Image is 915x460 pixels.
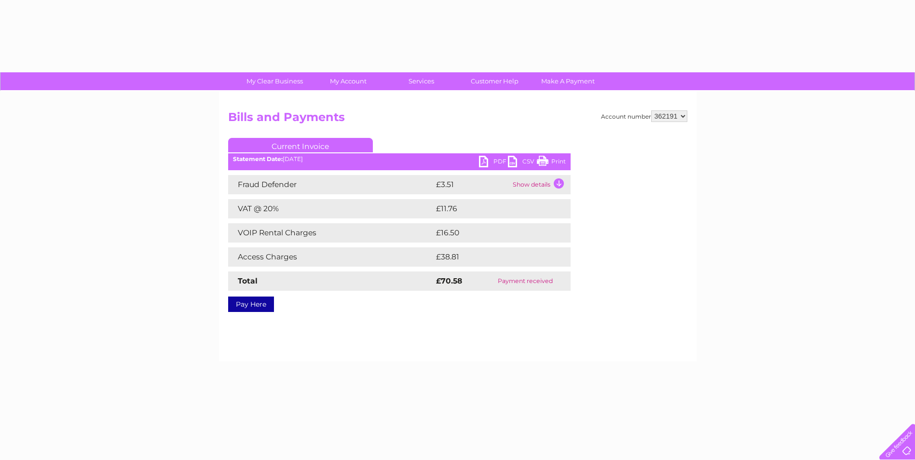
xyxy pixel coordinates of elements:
[480,271,570,291] td: Payment received
[436,276,462,285] strong: £70.58
[228,223,434,243] td: VOIP Rental Charges
[479,156,508,170] a: PDF
[228,297,274,312] a: Pay Here
[228,199,434,218] td: VAT @ 20%
[434,199,549,218] td: £11.76
[601,110,687,122] div: Account number
[434,223,550,243] td: £16.50
[455,72,534,90] a: Customer Help
[537,156,566,170] a: Print
[228,175,434,194] td: Fraud Defender
[228,138,373,152] a: Current Invoice
[528,72,608,90] a: Make A Payment
[228,247,434,267] td: Access Charges
[228,156,571,162] div: [DATE]
[233,155,283,162] b: Statement Date:
[434,247,550,267] td: £38.81
[382,72,461,90] a: Services
[510,175,571,194] td: Show details
[508,156,537,170] a: CSV
[308,72,388,90] a: My Account
[434,175,510,194] td: £3.51
[235,72,314,90] a: My Clear Business
[238,276,258,285] strong: Total
[228,110,687,129] h2: Bills and Payments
